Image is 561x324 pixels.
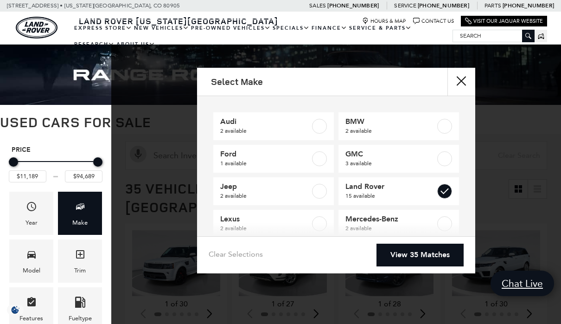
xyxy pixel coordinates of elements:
[12,146,100,154] h5: Price
[9,157,18,167] div: Minimum Price
[79,15,278,26] span: Land Rover [US_STATE][GEOGRAPHIC_DATA]
[73,15,284,26] a: Land Rover [US_STATE][GEOGRAPHIC_DATA]
[9,192,53,235] div: YearYear
[209,250,263,261] a: Clear Selections
[338,177,459,205] a: Land Rover15 available
[447,68,475,96] button: close
[418,2,469,9] a: [PHONE_NUMBER]
[75,294,86,313] span: Fueltype
[348,20,413,36] a: Service & Parts
[58,192,102,235] div: MakeMake
[26,246,37,266] span: Model
[338,112,459,140] a: BMW2 available
[25,218,38,228] div: Year
[311,20,348,36] a: Finance
[93,157,102,167] div: Maximum Price
[133,20,190,36] a: New Vehicles
[213,145,334,173] a: Ford1 available
[19,313,43,324] div: Features
[220,224,311,233] span: 2 available
[213,177,334,205] a: Jeep2 available
[16,17,57,39] img: Land Rover
[65,170,102,182] input: Maximum
[220,149,311,159] span: Ford
[9,240,53,283] div: ModelModel
[220,182,311,191] span: Jeep
[345,159,436,168] span: 3 available
[7,2,180,9] a: [STREET_ADDRESS] • [US_STATE][GEOGRAPHIC_DATA], CO 80905
[338,145,459,173] a: GMC3 available
[484,2,501,9] span: Parts
[345,182,436,191] span: Land Rover
[220,126,311,136] span: 2 available
[58,240,102,283] div: TrimTrim
[376,244,464,266] a: View 35 Matches
[74,266,86,276] div: Trim
[73,20,453,52] nav: Main Navigation
[338,210,459,238] a: Mercedes-Benz2 available
[9,170,46,182] input: Minimum
[26,199,37,218] span: Year
[345,117,436,126] span: BMW
[75,246,86,266] span: Trim
[345,191,436,201] span: 15 available
[503,2,554,9] a: [PHONE_NUMBER]
[213,112,334,140] a: Audi2 available
[272,20,311,36] a: Specials
[69,313,92,324] div: Fueltype
[309,2,326,9] span: Sales
[190,20,272,36] a: Pre-Owned Vehicles
[5,305,26,315] section: Click to Open Cookie Consent Modal
[497,277,548,290] span: Chat Live
[220,117,311,126] span: Audi
[362,18,406,25] a: Hours & Map
[16,17,57,39] a: land-rover
[26,294,37,313] span: Features
[9,154,102,182] div: Price
[394,2,416,9] span: Service
[72,218,88,228] div: Make
[453,30,534,41] input: Search
[345,214,436,224] span: Mercedes-Benz
[345,224,436,233] span: 2 available
[5,305,26,315] img: Opt-Out Icon
[413,18,454,25] a: Contact Us
[73,36,115,52] a: Research
[211,77,263,87] h2: Select Make
[75,199,86,218] span: Make
[345,126,436,136] span: 2 available
[220,159,311,168] span: 1 available
[220,214,311,224] span: Lexus
[220,191,311,201] span: 2 available
[465,18,543,25] a: Visit Our Jaguar Website
[491,271,554,296] a: Chat Live
[213,210,334,238] a: Lexus2 available
[115,36,156,52] a: About Us
[23,266,40,276] div: Model
[73,20,133,36] a: EXPRESS STORE
[345,149,436,159] span: GMC
[327,2,379,9] a: [PHONE_NUMBER]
